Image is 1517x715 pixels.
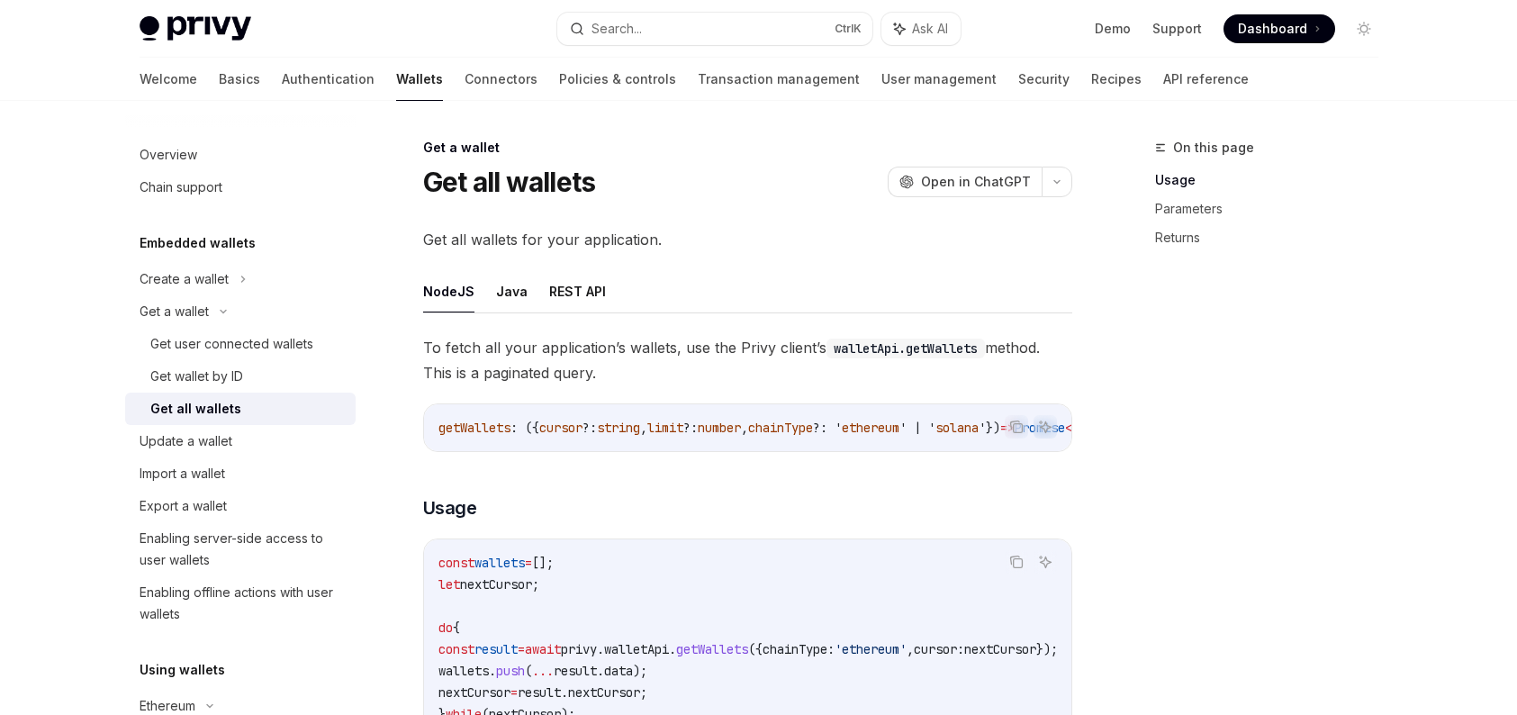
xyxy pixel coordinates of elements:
[748,641,763,657] span: ({
[125,328,356,360] a: Get user connected wallets
[835,641,907,657] span: 'ethereum'
[140,659,225,681] h5: Using wallets
[604,663,633,679] span: data
[604,641,669,657] span: walletApi
[964,641,1036,657] span: nextCursor
[1152,20,1202,38] a: Support
[1095,20,1131,38] a: Demo
[1091,58,1142,101] a: Recipes
[899,420,935,436] span: ' | '
[150,333,313,355] div: Get user connected wallets
[140,582,345,625] div: Enabling offline actions with user wallets
[597,641,604,657] span: .
[559,58,676,101] a: Policies & controls
[150,398,241,420] div: Get all wallets
[676,641,748,657] span: getWallets
[557,13,872,45] button: Search...CtrlK
[640,420,647,436] span: ,
[438,641,474,657] span: const
[496,663,525,679] span: push
[591,18,642,40] div: Search...
[140,176,222,198] div: Chain support
[460,576,532,593] span: nextCursor
[423,166,596,198] h1: Get all wallets
[140,495,227,517] div: Export a wallet
[1224,14,1335,43] a: Dashboard
[647,420,683,436] span: limit
[525,641,561,657] span: await
[525,555,532,571] span: =
[518,641,525,657] span: =
[935,420,979,436] span: solana
[125,457,356,490] a: Import a wallet
[140,16,251,41] img: light logo
[640,684,647,701] span: ;
[423,139,1072,157] div: Get a wallet
[698,420,741,436] span: number
[140,58,197,101] a: Welcome
[907,641,914,657] span: ,
[438,420,510,436] span: getWallets
[741,420,748,436] span: ,
[921,173,1031,191] span: Open in ChatGPT
[1155,223,1393,252] a: Returns
[842,420,899,436] span: ethereum
[698,58,860,101] a: Transaction management
[423,270,474,312] button: NodeJS
[125,522,356,576] a: Enabling server-side access to user wallets
[1163,58,1249,101] a: API reference
[125,393,356,425] a: Get all wallets
[1065,420,1072,436] span: <
[561,684,568,701] span: .
[219,58,260,101] a: Basics
[683,420,698,436] span: ?:
[518,684,561,701] span: result
[669,641,676,657] span: .
[763,641,835,657] span: chainType:
[979,420,1000,436] span: '})
[423,495,477,520] span: Usage
[438,555,474,571] span: const
[510,420,539,436] span: : ({
[835,22,862,36] span: Ctrl K
[582,420,597,436] span: ?:
[1005,415,1028,439] button: Copy the contents from the code block
[140,430,232,452] div: Update a wallet
[396,58,443,101] a: Wallets
[633,663,647,679] span: );
[914,641,964,657] span: cursor:
[1018,58,1070,101] a: Security
[510,684,518,701] span: =
[1005,550,1028,574] button: Copy the contents from the code block
[423,227,1072,252] span: Get all wallets for your application.
[881,58,997,101] a: User management
[125,360,356,393] a: Get wallet by ID
[1034,550,1057,574] button: Ask AI
[140,232,256,254] h5: Embedded wallets
[525,663,532,679] span: (
[496,270,528,312] button: Java
[125,425,356,457] a: Update a wallet
[150,366,243,387] div: Get wallet by ID
[748,420,813,436] span: chainType
[912,20,948,38] span: Ask AI
[1238,20,1307,38] span: Dashboard
[1034,415,1057,439] button: Ask AI
[125,576,356,630] a: Enabling offline actions with user wallets
[140,463,225,484] div: Import a wallet
[125,490,356,522] a: Export a wallet
[438,620,453,636] span: do
[125,139,356,171] a: Overview
[881,13,961,45] button: Ask AI
[438,684,510,701] span: nextCursor
[1155,195,1393,223] a: Parameters
[532,663,554,679] span: ...
[813,420,842,436] span: ?: '
[568,684,640,701] span: nextCursor
[282,58,375,101] a: Authentication
[532,576,539,593] span: ;
[888,167,1042,197] button: Open in ChatGPT
[1155,166,1393,195] a: Usage
[453,620,460,636] span: {
[474,555,525,571] span: wallets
